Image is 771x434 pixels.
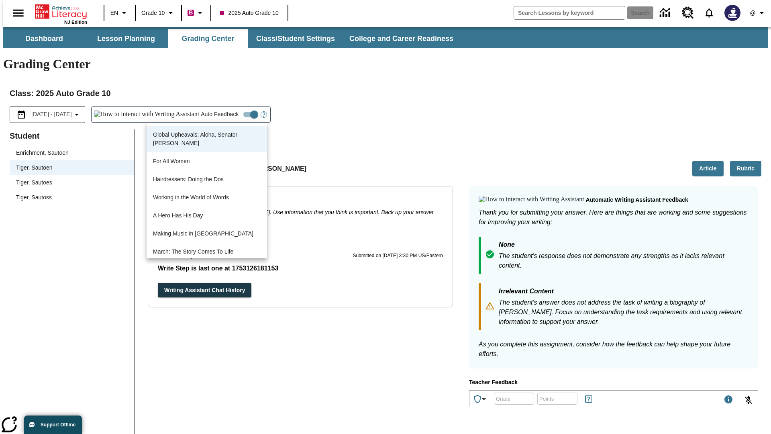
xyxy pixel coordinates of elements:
p: Global Upheavals: Aloha, Senator [PERSON_NAME] [153,131,261,147]
p: Hairdressers: Doing the Dos [153,175,261,184]
p: A Hero Has His Day [153,211,261,220]
p: Working in the World of Words [153,193,261,202]
body: Type your response here. [3,6,117,14]
p: March: The Story Comes To Life [153,248,261,256]
p: Making Music in [GEOGRAPHIC_DATA] [153,229,261,238]
p: For All Women [153,157,261,166]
